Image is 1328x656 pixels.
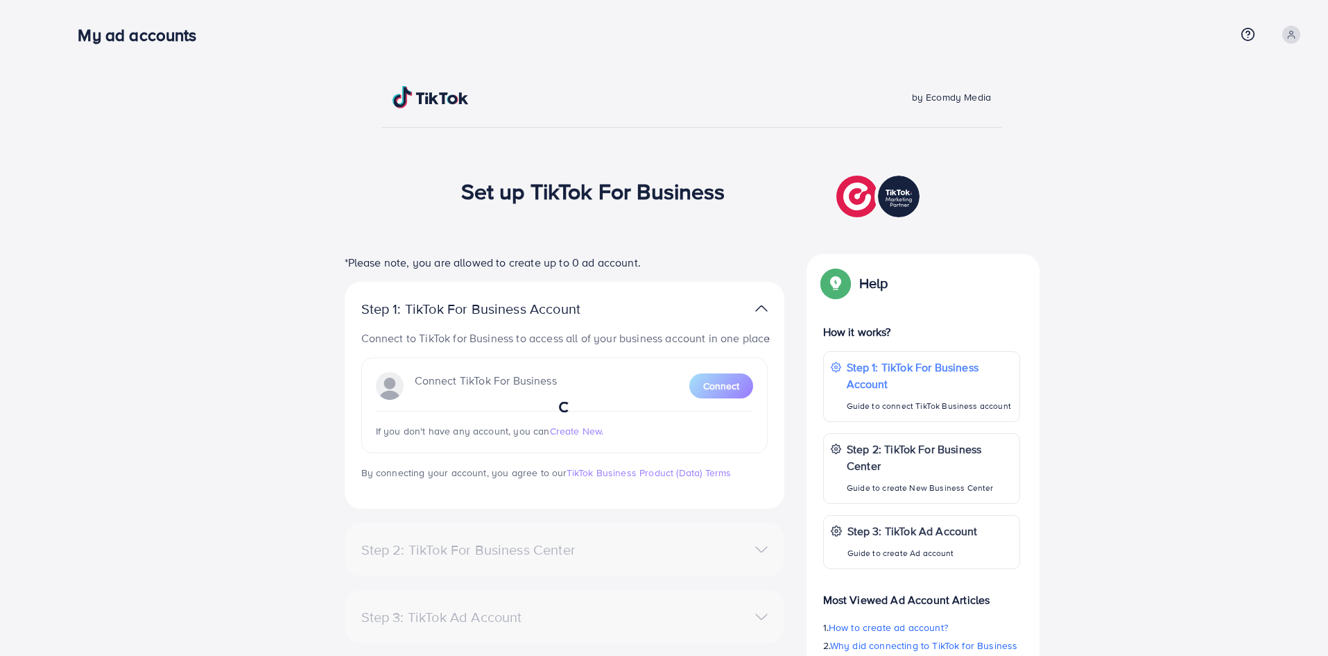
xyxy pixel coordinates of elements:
[859,275,888,292] p: Help
[393,86,469,108] img: TikTok
[755,298,768,319] img: TikTok partner
[345,254,784,271] p: *Please note, you are allowed to create up to 0 ad account.
[847,480,1012,496] p: Guide to create New Business Center
[836,172,923,221] img: TikTok partner
[847,359,1012,392] p: Step 1: TikTok For Business Account
[823,580,1020,608] p: Most Viewed Ad Account Articles
[361,301,625,317] p: Step 1: TikTok For Business Account
[912,90,991,104] span: by Ecomdy Media
[847,545,978,562] p: Guide to create Ad account
[847,523,978,539] p: Step 3: TikTok Ad Account
[461,178,725,204] h1: Set up TikTok For Business
[823,619,1020,636] p: 1.
[823,323,1020,340] p: How it works?
[847,441,1012,474] p: Step 2: TikTok For Business Center
[847,398,1012,414] p: Guide to connect TikTok Business account
[823,271,848,296] img: Popup guide
[78,25,207,45] h3: My ad accounts
[829,621,948,634] span: How to create ad account?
